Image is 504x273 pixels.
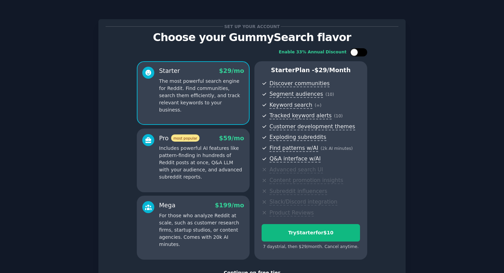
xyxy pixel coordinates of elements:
[269,123,355,130] span: Customer development themes
[269,80,329,87] span: Discover communities
[262,229,360,236] div: Try Starter for $10
[269,198,337,206] span: Slack/Discord integration
[279,49,347,55] div: Enable 33% Annual Discount
[159,145,244,181] p: Includes powerful AI features like pattern-finding in hundreds of Reddit posts at once, Q&A LLM w...
[269,91,323,98] span: Segment audiences
[171,134,200,142] span: most popular
[269,209,314,217] span: Product Reviews
[223,23,281,30] span: Set up your account
[215,202,244,209] span: $ 199 /mo
[325,92,334,97] span: ( 10 )
[219,67,244,74] span: $ 29 /mo
[269,188,327,195] span: Subreddit influencers
[262,224,360,242] button: TryStarterfor$10
[219,135,244,142] span: $ 59 /mo
[269,177,343,184] span: Content promotion insights
[269,166,323,173] span: Advanced search UI
[269,102,312,109] span: Keyword search
[314,67,351,74] span: $ 29 /month
[269,145,318,152] span: Find patterns w/AI
[262,66,360,75] p: Starter Plan -
[334,114,343,118] span: ( 10 )
[159,78,244,114] p: The most powerful search engine for Reddit. Find communities, search them efficiently, and track ...
[269,112,332,119] span: Tracked keyword alerts
[159,212,244,248] p: For those who analyze Reddit at scale, such as customer research firms, startup studios, or conte...
[159,201,176,210] div: Mega
[159,134,200,143] div: Pro
[106,31,398,43] p: Choose your GummySearch flavor
[315,103,322,108] span: ( ∞ )
[269,155,321,162] span: Q&A interface w/AI
[159,67,180,75] div: Starter
[262,244,360,250] div: 7 days trial, then $ 29 /month . Cancel anytime.
[269,134,326,141] span: Exploding subreddits
[321,146,353,151] span: ( 2k AI minutes )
